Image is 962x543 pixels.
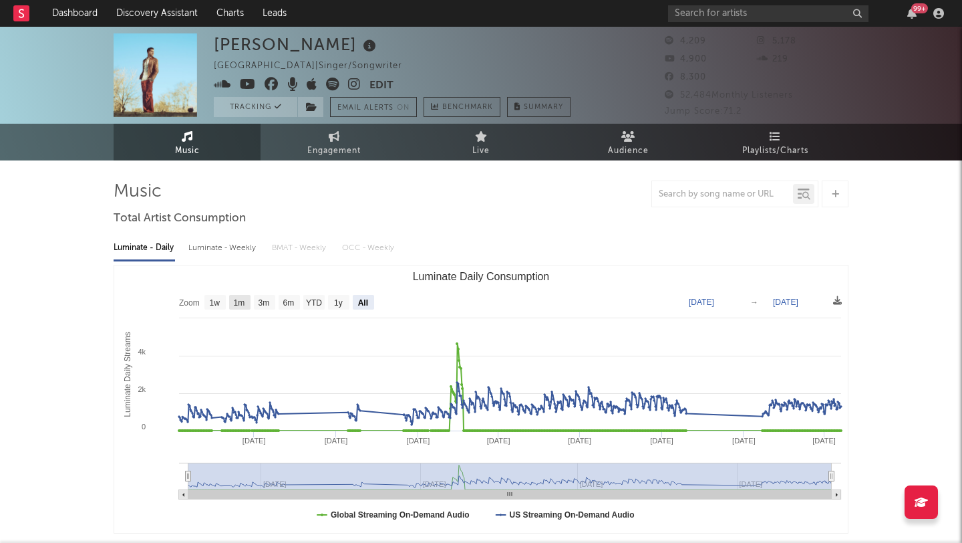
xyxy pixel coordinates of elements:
text: [DATE] [689,298,714,307]
a: Playlists/Charts [701,124,848,160]
span: 52,484 Monthly Listeners [665,91,793,100]
button: Email AlertsOn [330,97,417,117]
span: Music [175,143,200,159]
button: 99+ [907,8,917,19]
text: Luminate Daily Consumption [413,271,550,282]
span: Total Artist Consumption [114,211,246,227]
a: Live [408,124,554,160]
text: Zoom [179,298,200,308]
div: Luminate - Daily [114,237,175,259]
span: 4,209 [665,37,706,45]
div: [PERSON_NAME] [214,33,379,56]
text: [DATE] [487,437,510,445]
a: Engagement [261,124,408,160]
span: Audience [608,143,649,159]
text: [DATE] [812,437,836,445]
a: Music [114,124,261,160]
div: Luminate - Weekly [188,237,259,259]
text: All [358,298,368,308]
text: Global Streaming On-Demand Audio [331,510,470,520]
text: 0 [142,423,146,431]
a: Benchmark [424,97,500,117]
text: 1y [334,298,343,308]
text: 1w [210,298,220,308]
button: Edit [369,78,393,94]
text: [DATE] [568,437,591,445]
span: 219 [757,55,788,64]
em: On [397,104,410,112]
text: Luminate Daily Streams [123,332,132,417]
text: [DATE] [407,437,430,445]
span: Playlists/Charts [742,143,808,159]
text: [DATE] [325,437,348,445]
input: Search by song name or URL [652,189,793,200]
span: Jump Score: 71.2 [665,107,742,116]
text: 2k [138,385,146,393]
span: 8,300 [665,73,706,82]
span: Summary [524,104,563,111]
text: [DATE] [732,437,756,445]
span: 5,178 [757,37,796,45]
span: Engagement [307,143,361,159]
button: Summary [507,97,571,117]
div: 99 + [911,3,928,13]
svg: Luminate Daily Consumption [114,265,848,533]
input: Search for artists [668,5,868,22]
a: Audience [554,124,701,160]
text: 3m [259,298,270,308]
text: YTD [306,298,322,308]
span: Live [472,143,490,159]
text: 1m [234,298,245,308]
div: [GEOGRAPHIC_DATA] | Singer/Songwriter [214,58,418,74]
text: 4k [138,348,146,356]
text: → [750,298,758,307]
span: Benchmark [442,100,493,116]
text: US Streaming On-Demand Audio [510,510,635,520]
text: [DATE] [650,437,673,445]
button: Tracking [214,97,297,117]
text: [DATE] [773,298,798,307]
text: 6m [283,298,295,308]
text: [DATE] [243,437,266,445]
span: 4,900 [665,55,707,64]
